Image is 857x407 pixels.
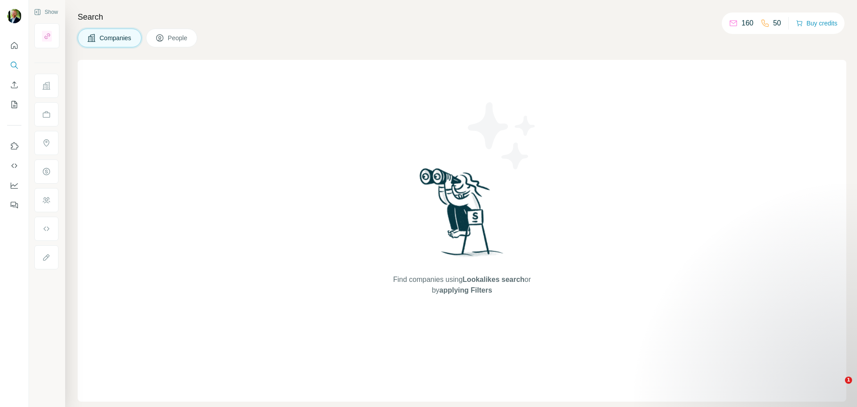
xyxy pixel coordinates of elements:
h4: Search [78,11,846,23]
span: Lookalikes search [462,276,524,283]
span: Find companies using or by [391,274,533,296]
button: Use Surfe API [7,158,21,174]
img: Surfe Illustration - Woman searching with binoculars [416,166,508,265]
iframe: Intercom live chat [827,377,848,398]
p: 160 [741,18,753,29]
button: Search [7,57,21,73]
span: People [168,34,188,42]
span: applying Filters [439,286,492,294]
button: Show [28,5,64,19]
button: Quick start [7,38,21,54]
p: 50 [773,18,781,29]
button: My lists [7,97,21,113]
button: Dashboard [7,177,21,193]
span: Companies [100,34,132,42]
img: Avatar [7,9,21,23]
img: Surfe Illustration - Stars [462,96,542,176]
button: Feedback [7,197,21,213]
span: 1 [845,377,852,384]
button: Enrich CSV [7,77,21,93]
button: Buy credits [796,17,837,29]
button: Use Surfe on LinkedIn [7,138,21,154]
